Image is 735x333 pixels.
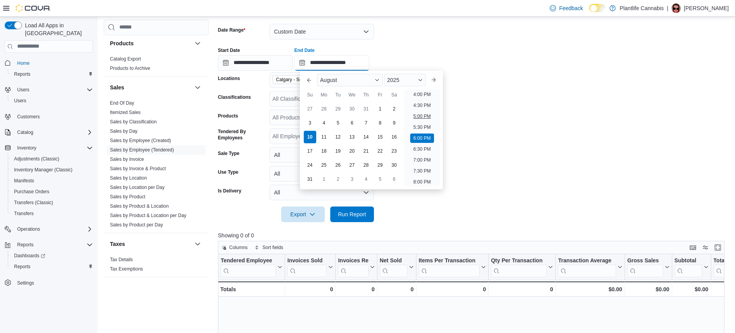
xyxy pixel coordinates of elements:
label: Classifications [218,94,251,100]
span: Sales by Employee (Created) [110,137,171,144]
span: Inventory Manager (Classic) [11,165,93,175]
div: day-29 [332,103,344,115]
label: Sale Type [218,150,239,157]
span: Transfers [11,209,93,218]
span: Sales by Employee (Tendered) [110,147,174,153]
button: Inventory [2,142,96,153]
div: Transaction Average [558,257,616,264]
a: Sales by Invoice & Product [110,166,166,171]
span: Purchase Orders [14,189,50,195]
label: Use Type [218,169,238,175]
input: Press the down key to open a popover containing a calendar. [218,55,293,71]
div: Subtotal [674,257,702,264]
span: Catalog [14,128,93,137]
p: [PERSON_NAME] [684,4,729,13]
a: Sales by Employee (Created) [110,138,171,143]
div: Sa [388,89,400,101]
div: day-2 [388,103,400,115]
span: Sales by Product [110,194,145,200]
div: August, 2025 [303,102,401,186]
h3: Taxes [110,240,125,248]
button: Users [8,95,96,106]
div: day-24 [304,159,316,171]
div: We [346,89,358,101]
div: Button. Open the year selector. 2025 is currently selected. [384,74,426,86]
span: Reports [14,71,30,77]
div: $0.00 [674,285,708,294]
button: Operations [14,224,43,234]
button: Sort fields [251,243,286,252]
span: Sales by Product per Day [110,222,163,228]
div: Products [104,54,209,76]
a: Transfers [11,209,37,218]
button: Taxes [193,239,202,249]
div: Sasha Iemelianenko [671,4,681,13]
div: day-4 [318,117,330,129]
span: Transfers (Classic) [11,198,93,207]
div: day-3 [346,173,358,185]
div: day-19 [332,145,344,157]
div: day-29 [374,159,386,171]
span: Inventory [17,145,36,151]
span: Users [17,87,29,93]
span: Catalog Export [110,56,141,62]
div: day-6 [346,117,358,129]
span: Adjustments (Classic) [14,156,59,162]
div: day-22 [374,145,386,157]
label: End Date [294,47,315,53]
button: Transfers (Classic) [8,197,96,208]
div: day-12 [332,131,344,143]
h3: Products [110,39,134,47]
a: Sales by Product per Day [110,222,163,228]
a: Sales by Location per Day [110,185,165,190]
button: Customers [2,111,96,122]
span: Manifests [11,176,93,185]
div: day-28 [318,103,330,115]
span: Sales by Day [110,128,138,134]
span: Catalog [17,129,33,135]
button: Subtotal [674,257,708,277]
ul: Time [404,89,440,186]
div: Taxes [104,255,209,277]
a: Adjustments (Classic) [11,154,62,164]
button: Run Report [330,207,374,222]
button: Inventory [14,143,39,153]
button: Previous Month [303,74,315,86]
span: End Of Day [110,100,134,106]
a: Sales by Product & Location [110,203,169,209]
li: 5:00 PM [410,112,434,121]
button: All [269,185,374,200]
button: Net Sold [379,257,413,277]
a: Itemized Sales [110,110,141,115]
div: day-27 [304,103,316,115]
button: Users [2,84,96,95]
span: Operations [14,224,93,234]
span: Users [14,98,26,104]
button: All [269,147,374,163]
div: Tendered Employee [221,257,276,277]
span: Users [11,96,93,105]
span: August [320,77,337,83]
span: Reports [11,262,93,271]
span: Calgary - Seton [273,75,318,84]
div: day-27 [346,159,358,171]
button: Catalog [2,127,96,138]
nav: Complex example [5,54,93,309]
label: Tendered By Employees [218,128,266,141]
img: Cova [16,4,51,12]
div: day-16 [388,131,400,143]
button: Transaction Average [558,257,622,277]
div: day-20 [346,145,358,157]
button: All [269,166,374,182]
a: Sales by Classification [110,119,157,125]
div: Tendered Employee [221,257,276,264]
div: day-30 [346,103,358,115]
li: 7:30 PM [410,166,434,176]
a: Users [11,96,29,105]
div: Subtotal [674,257,702,277]
button: Settings [2,277,96,288]
a: Reports [11,262,34,271]
a: Inventory Manager (Classic) [11,165,76,175]
span: Reports [11,69,93,79]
